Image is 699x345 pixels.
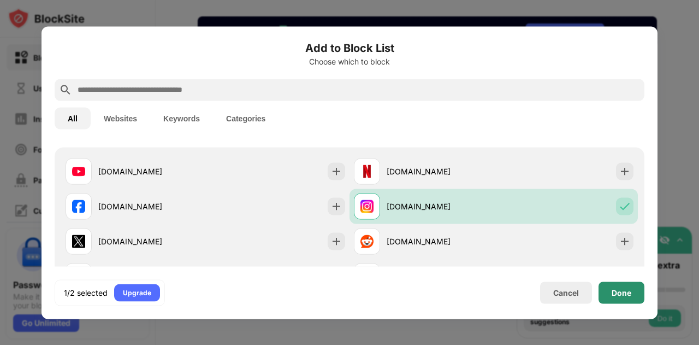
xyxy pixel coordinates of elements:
div: [DOMAIN_NAME] [98,201,205,212]
button: All [55,107,91,129]
img: favicons [72,235,85,248]
img: search.svg [59,83,72,96]
h6: Add to Block List [55,39,644,56]
div: Done [612,288,631,297]
button: Websites [91,107,150,129]
button: Keywords [150,107,213,129]
img: favicons [72,200,85,213]
div: [DOMAIN_NAME] [387,236,494,247]
div: Choose which to block [55,57,644,66]
img: favicons [360,200,374,213]
div: Cancel [553,288,579,297]
div: [DOMAIN_NAME] [98,166,205,177]
img: favicons [72,165,85,178]
div: [DOMAIN_NAME] [98,236,205,247]
img: favicons [360,165,374,178]
img: favicons [360,235,374,248]
button: Categories [213,107,279,129]
div: [DOMAIN_NAME] [387,166,494,177]
div: [DOMAIN_NAME] [387,201,494,212]
div: Upgrade [123,287,151,298]
div: 1/2 selected [64,287,108,298]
